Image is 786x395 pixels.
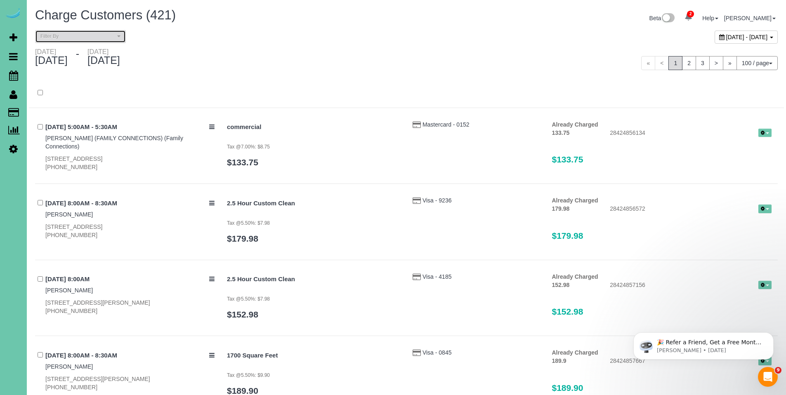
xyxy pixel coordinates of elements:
[702,15,718,21] a: Help
[227,276,400,283] h4: 2.5 Hour Custom Clean
[696,56,710,70] a: 3
[45,135,183,150] a: [PERSON_NAME] (FAMILY CONNECTIONS) (Family Connections)
[35,8,176,22] span: Charge Customers (421)
[641,56,778,70] nav: Pagination navigation
[36,24,141,113] span: 🎉 Refer a Friend, Get a Free Month! 🎉 Love Automaid? Share the love! When you refer a friend who ...
[604,357,778,367] div: 28424857667
[552,282,570,288] strong: 152.98
[552,307,583,316] span: $152.98
[45,223,215,239] div: [STREET_ADDRESS] [PHONE_NUMBER]
[45,287,93,294] a: [PERSON_NAME]
[621,315,786,373] iframe: Intercom notifications message
[45,211,93,218] a: [PERSON_NAME]
[758,367,778,387] iframe: Intercom live chat
[641,56,655,70] span: «
[45,363,93,370] a: [PERSON_NAME]
[227,372,270,378] small: Tax @5.50%: $9.90
[552,205,570,212] strong: 179.98
[709,56,723,70] a: >
[724,15,776,21] a: [PERSON_NAME]
[227,144,270,150] small: Tax @7.00%: $8.75
[227,234,258,243] a: $179.98
[661,13,675,24] img: New interface
[552,231,583,240] span: $179.98
[423,349,452,356] a: Visa - 0845
[687,11,694,17] span: 2
[45,155,215,171] div: [STREET_ADDRESS] [PHONE_NUMBER]
[227,158,258,167] a: $133.75
[87,48,120,55] div: [DATE]
[604,281,778,291] div: 28424857156
[552,155,583,164] span: $133.75
[604,129,778,139] div: 28424856134
[604,205,778,214] div: 28424856572
[45,352,215,359] h4: [DATE] 8:00AM - 8:30AM
[227,352,400,359] h4: 1700 Square Feet
[227,200,400,207] h4: 2.5 Hour Custom Clean
[682,56,696,70] a: 2
[423,197,452,204] a: Visa - 9236
[40,33,115,40] span: Filter By
[79,48,120,66] div: [DATE]
[723,56,737,70] a: »
[76,48,79,66] span: -
[227,220,270,226] small: Tax @5.50%: $7.98
[552,197,598,204] strong: Already Charged
[45,299,215,315] div: [STREET_ADDRESS][PERSON_NAME] [PHONE_NUMBER]
[775,367,781,374] span: 9
[35,30,126,43] button: Filter By
[227,296,270,302] small: Tax @5.50%: $7.98
[35,48,76,66] div: [DATE]
[552,383,583,393] span: $189.90
[552,273,598,280] strong: Already Charged
[45,124,215,131] h4: [DATE] 5:00AM - 5:30AM
[5,8,21,20] img: Automaid Logo
[552,121,598,128] strong: Already Charged
[423,121,470,128] a: Mastercard - 0152
[668,56,682,70] span: 1
[45,375,215,391] div: [STREET_ADDRESS][PERSON_NAME] [PHONE_NUMBER]
[552,357,566,364] strong: 189.9
[227,124,400,131] h4: commercial
[36,32,142,39] p: Message from Ellie, sent 3d ago
[552,129,570,136] strong: 133.75
[655,56,669,70] span: <
[736,56,778,70] button: 100 / page
[45,200,215,207] h4: [DATE] 8:00AM - 8:30AM
[423,273,452,280] a: Visa - 4185
[726,34,768,40] span: [DATE] - [DATE]
[552,349,598,356] strong: Already Charged
[35,48,68,55] div: [DATE]
[45,276,215,283] h4: [DATE] 8:00AM
[227,310,258,319] a: $152.98
[649,15,675,21] a: Beta
[680,8,696,26] a: 2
